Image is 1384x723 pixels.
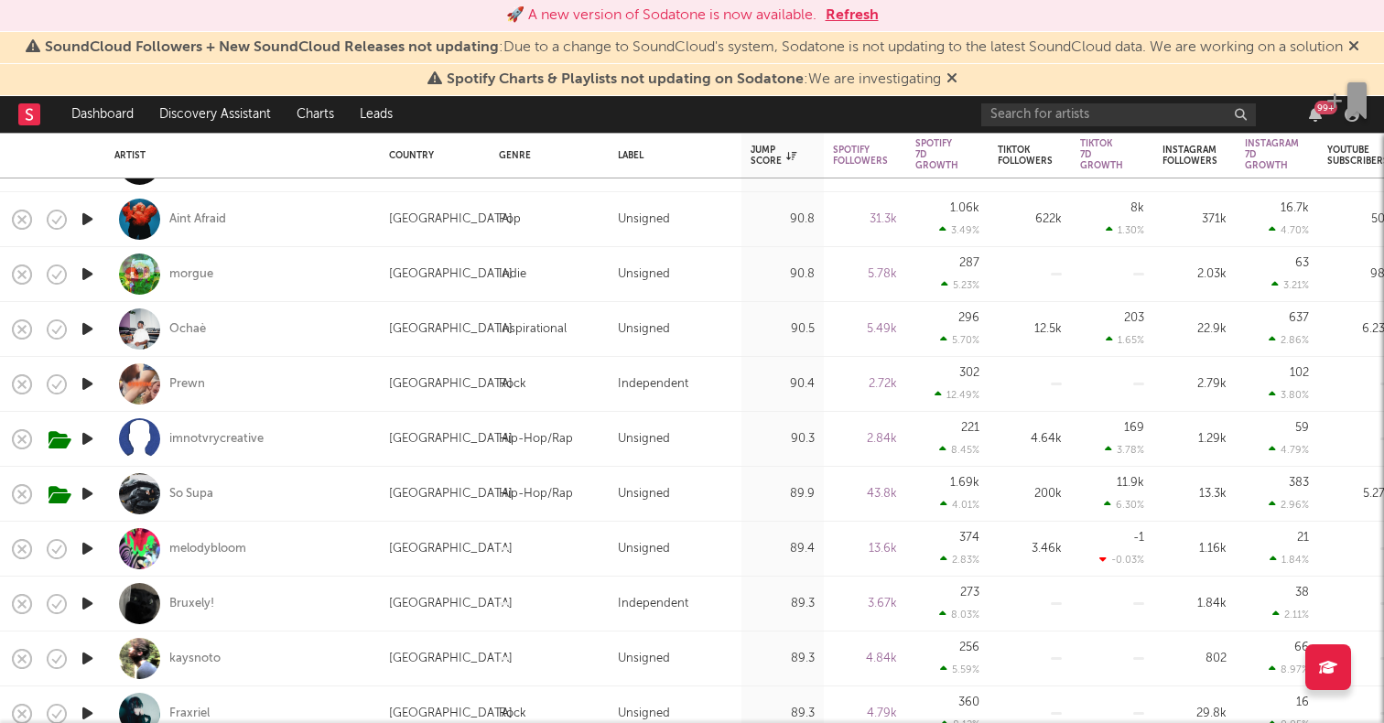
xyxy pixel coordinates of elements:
a: Aint Afraid [169,211,226,228]
span: Dismiss [946,72,957,87]
a: Leads [347,96,405,133]
div: Label [618,150,723,161]
div: Rock [499,373,526,395]
div: [GEOGRAPHIC_DATA] [389,373,513,395]
div: 256 [959,642,979,653]
div: 169 [1124,422,1144,434]
div: Unsigned [618,318,670,340]
div: [GEOGRAPHIC_DATA] [389,264,513,286]
div: 221 [961,422,979,434]
div: [GEOGRAPHIC_DATA] [389,648,513,670]
div: 🚀 A new version of Sodatone is now available. [506,5,816,27]
div: 4.84k [833,648,897,670]
div: 59 [1295,422,1309,434]
div: 2.96 % [1269,499,1309,511]
a: melodybloom [169,541,246,557]
div: 12.5k [998,318,1062,340]
div: 90.4 [751,373,815,395]
div: Spotify Followers [833,145,888,167]
div: Indie [499,264,526,286]
div: 1.29k [1162,428,1227,450]
div: 3.21 % [1271,279,1309,291]
div: 90.8 [751,209,815,231]
div: 1.84 % [1270,554,1309,566]
div: 287 [959,257,979,269]
div: Country [389,150,471,161]
div: 3.67k [833,593,897,615]
div: [GEOGRAPHIC_DATA] [389,318,513,340]
div: Independent [618,593,688,615]
div: 2.72k [833,373,897,395]
div: 3.78 % [1105,444,1144,456]
a: Charts [284,96,347,133]
div: 5.70 % [940,334,979,346]
div: 5.49k [833,318,897,340]
div: Genre [499,150,590,161]
a: kaysnoto [169,651,221,667]
div: 1.65 % [1106,334,1144,346]
div: 371k [1162,209,1227,231]
div: 4.01 % [940,499,979,511]
div: 89.3 [751,593,815,615]
div: 4.79 % [1269,444,1309,456]
div: 8k [1130,202,1144,214]
div: 22.9k [1162,318,1227,340]
div: 1.84k [1162,593,1227,615]
span: SoundCloud Followers + New SoundCloud Releases not updating [45,40,499,55]
div: [GEOGRAPHIC_DATA] [389,428,513,450]
div: 90.3 [751,428,815,450]
div: 3.46k [998,538,1062,560]
div: 2.03k [1162,264,1227,286]
button: 99+ [1309,107,1322,122]
div: 302 [959,367,979,379]
div: 296 [958,312,979,324]
div: 637 [1289,312,1309,324]
div: Jump Score [751,145,796,167]
div: Unsigned [618,538,670,560]
div: So Supa [169,486,213,502]
div: Unsigned [618,264,670,286]
div: [GEOGRAPHIC_DATA] [389,209,513,231]
div: 12.49 % [935,389,979,401]
div: [GEOGRAPHIC_DATA] [389,483,513,505]
div: 2.86 % [1269,334,1309,346]
div: 8.03 % [939,609,979,620]
div: 802 [1162,648,1227,670]
div: 99 + [1314,101,1337,114]
div: [GEOGRAPHIC_DATA] [389,593,513,615]
a: morgue [169,266,213,283]
a: Dashboard [59,96,146,133]
div: Spotify 7D Growth [915,138,958,171]
div: 1.06k [950,202,979,214]
div: 8.97 % [1269,664,1309,675]
div: 89.3 [751,648,815,670]
div: Hip-Hop/Rap [499,483,573,505]
div: Hip-Hop/Rap [499,428,573,450]
div: Tiktok Followers [998,145,1053,167]
div: Artist [114,150,362,161]
div: Bruxely! [169,596,214,612]
div: -1 [1133,532,1144,544]
div: Inspirational [499,318,567,340]
div: 102 [1290,367,1309,379]
div: 13.3k [1162,483,1227,505]
div: 3.49 % [939,224,979,236]
div: 3.80 % [1269,389,1309,401]
div: 16 [1296,696,1309,708]
div: 90.5 [751,318,815,340]
a: Fraxriel [169,706,210,722]
div: Instagram Followers [1162,145,1217,167]
div: [GEOGRAPHIC_DATA] [389,538,513,560]
div: 1.16k [1162,538,1227,560]
a: Prewn [169,376,205,393]
a: Ochaè [169,321,206,338]
div: 11.9k [1117,477,1144,489]
div: Pop [499,209,521,231]
div: Unsigned [618,209,670,231]
div: 89.9 [751,483,815,505]
div: 200k [998,483,1062,505]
